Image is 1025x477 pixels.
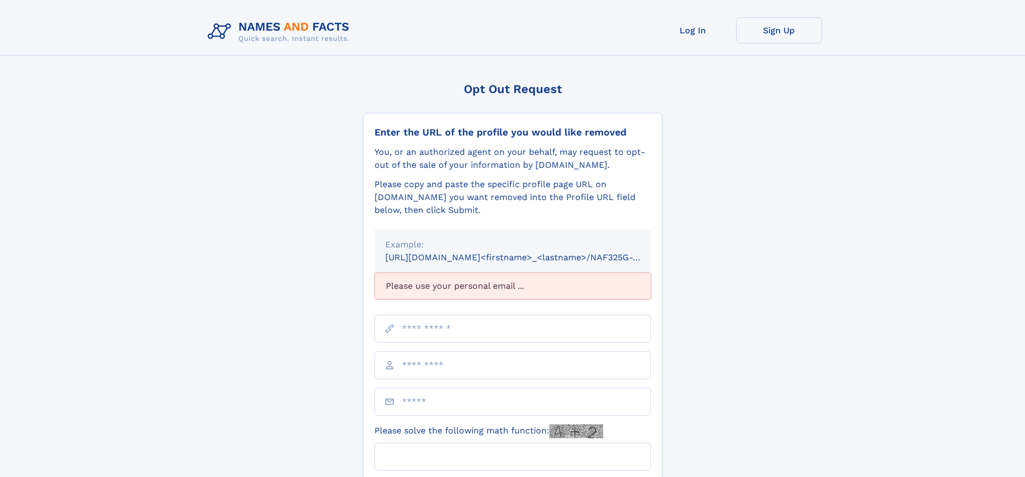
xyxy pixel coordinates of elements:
small: [URL][DOMAIN_NAME]<firstname>_<lastname>/NAF325G-xxxxxxxx [385,252,671,262]
div: Please use your personal email ... [374,273,651,300]
label: Please solve the following math function: [374,424,603,438]
div: Enter the URL of the profile you would like removed [374,126,651,138]
div: You, or an authorized agent on your behalf, may request to opt-out of the sale of your informatio... [374,146,651,172]
a: Sign Up [736,17,822,44]
div: Please copy and paste the specific profile page URL on [DOMAIN_NAME] you want removed into the Pr... [374,178,651,217]
img: Logo Names and Facts [203,17,358,46]
div: Opt Out Request [363,82,662,96]
a: Log In [650,17,736,44]
div: Example: [385,238,640,251]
